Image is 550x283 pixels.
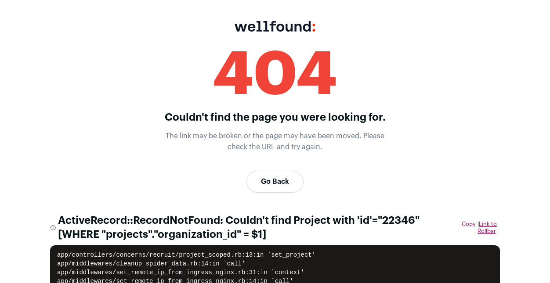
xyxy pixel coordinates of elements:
[462,221,476,228] button: Copy
[156,131,394,153] p: The link may be broken or the page may have been moved. Please check the URL and try again.
[478,221,497,234] a: Link to Rollbar
[156,111,394,125] p: Couldn't find the page you were looking for.
[478,221,500,235] span: |
[156,46,394,105] div: 404
[246,171,304,193] a: Go Back
[58,214,455,242] span: ActiveRecord::RecordNotFound: Couldn't find Project with 'id'="22346" [WHERE "projects"."organiza...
